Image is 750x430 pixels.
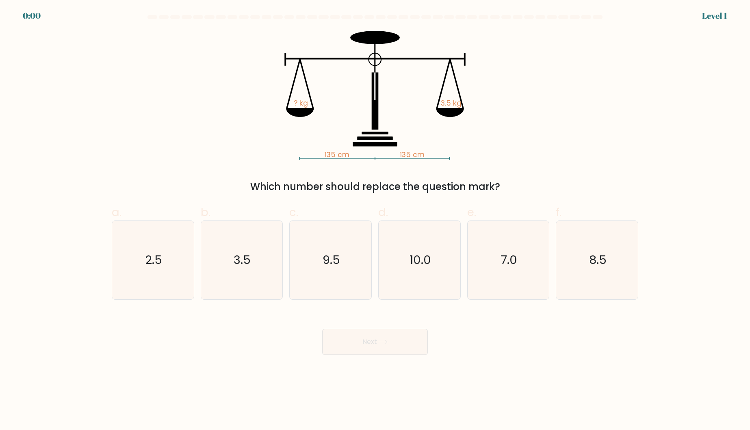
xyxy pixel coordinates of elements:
[294,98,308,108] tspan: ? kg
[589,252,607,268] text: 8.5
[400,150,425,160] tspan: 135 cm
[112,204,121,220] span: a.
[23,10,41,22] div: 0:00
[441,98,462,108] tspan: 3.5 kg
[556,204,561,220] span: f.
[145,252,162,268] text: 2.5
[325,150,349,160] tspan: 135 cm
[702,10,727,22] div: Level 1
[234,252,251,268] text: 3.5
[501,252,517,268] text: 7.0
[467,204,476,220] span: e.
[322,329,428,355] button: Next
[378,204,388,220] span: d.
[117,179,633,194] div: Which number should replace the question mark?
[410,252,431,268] text: 10.0
[201,204,210,220] span: b.
[323,252,340,268] text: 9.5
[289,204,298,220] span: c.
